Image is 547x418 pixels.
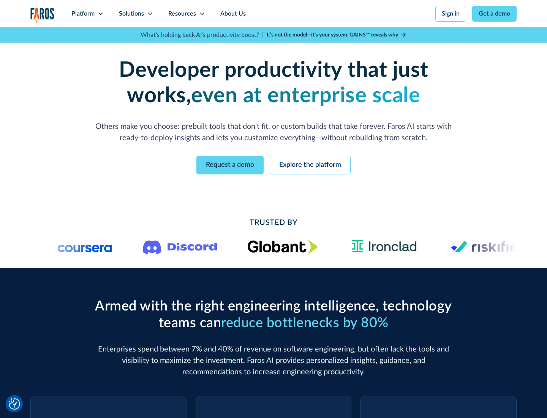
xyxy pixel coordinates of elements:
[168,9,196,18] div: Resources
[91,217,456,228] h2: Trusted By
[9,398,20,410] img: Revisit consent button
[91,121,456,144] p: Others make you choose: prebuilt tools that don't fit, or custom builds that take forever. Faros ...
[119,9,144,18] div: Solutions
[9,398,20,410] button: Cookie Settings
[435,6,466,22] a: Sign in
[141,30,264,40] p: What's holding back AI's productivity boost? |
[30,8,55,23] img: Logo of the analytics and reporting company Faros.
[267,32,398,38] strong: It’s not the model—it’s your system. GAINS™ reveals why
[270,156,351,174] a: Explore the platform
[143,239,217,255] img: Logo of the communication platform Discord.
[71,9,95,18] div: Platform
[221,316,389,330] span: reduce bottlenecks by 80%
[348,237,420,256] img: Ironclad Logo
[119,60,428,106] strong: Developer productivity that just works,
[91,298,456,331] h2: Armed with the right engineering intelligence, technology teams can
[191,85,420,106] strong: even at enterprise scale
[91,344,456,378] p: Enterprises spend between 7% and 40% of revenue on software engineering, but often lack the tools...
[472,6,517,22] a: Get a demo
[196,156,264,174] a: Request a demo
[30,8,55,23] a: home
[248,240,318,254] img: Globant's logo
[451,241,526,253] img: Logo of the risk management platform Riskified.
[58,241,112,253] img: Logo of the online learning platform Coursera.
[267,31,406,39] a: It’s not the model—it’s your system. GAINS™ reveals why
